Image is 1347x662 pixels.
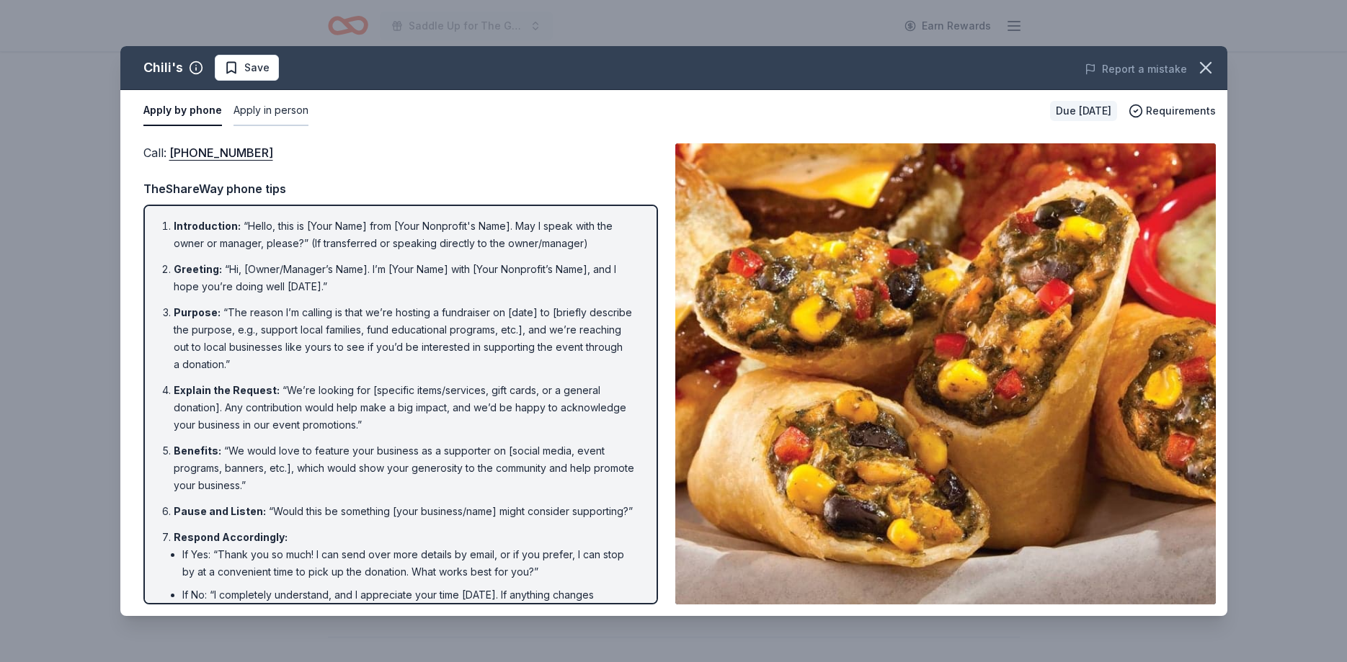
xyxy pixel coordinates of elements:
[182,546,636,581] li: If Yes: “Thank you so much! I can send over more details by email, or if you prefer, I can stop b...
[174,503,636,520] li: “Would this be something [your business/name] might consider supporting?”
[143,179,658,198] div: TheShareWay phone tips
[143,56,183,79] div: Chili's
[174,218,636,252] li: “Hello, this is [Your Name] from [Your Nonprofit's Name]. May I speak with the owner or manager, ...
[174,382,636,434] li: “We’re looking for [specific items/services, gift cards, or a general donation]. Any contribution...
[174,263,222,275] span: Greeting :
[244,59,270,76] span: Save
[215,55,279,81] button: Save
[1129,102,1216,120] button: Requirements
[143,146,273,160] span: Call :
[174,384,280,396] span: Explain the Request :
[1146,102,1216,120] span: Requirements
[143,96,222,126] button: Apply by phone
[174,220,241,232] span: Introduction :
[174,444,221,457] span: Benefits :
[174,531,288,543] span: Respond Accordingly :
[234,96,308,126] button: Apply in person
[174,304,636,373] li: “The reason I’m calling is that we’re hosting a fundraiser on [date] to [briefly describe the pur...
[169,143,273,162] a: [PHONE_NUMBER]
[1085,61,1187,78] button: Report a mistake
[182,586,636,638] li: If No: “I completely understand, and I appreciate your time [DATE]. If anything changes or if you...
[174,306,221,318] span: Purpose :
[174,505,266,517] span: Pause and Listen :
[174,442,636,494] li: “We would love to feature your business as a supporter on [social media, event programs, banners,...
[1050,101,1117,121] div: Due [DATE]
[174,261,636,295] li: “Hi, [Owner/Manager’s Name]. I’m [Your Name] with [Your Nonprofit’s Name], and I hope you’re doin...
[675,143,1216,604] img: Image for Chili's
